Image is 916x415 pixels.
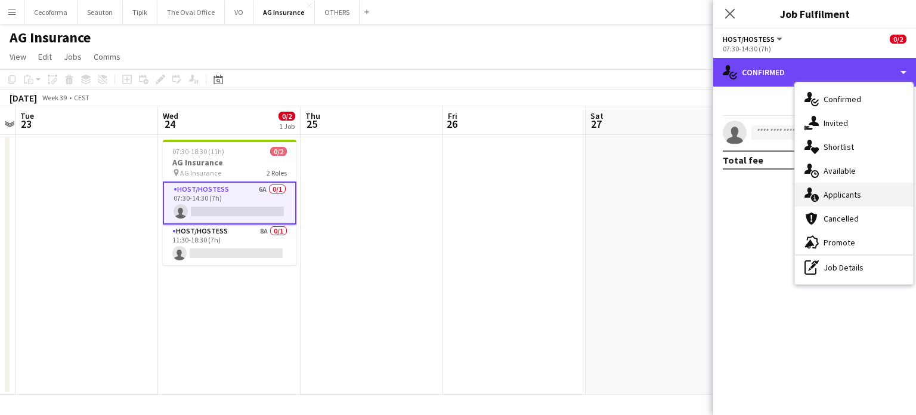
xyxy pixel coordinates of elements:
[795,230,913,254] div: Promote
[10,29,91,47] h1: AG Insurance
[89,49,125,64] a: Comms
[305,110,320,121] span: Thu
[59,49,86,64] a: Jobs
[20,110,34,121] span: Tue
[157,1,225,24] button: The Oval Office
[795,135,913,159] div: Shortlist
[74,93,89,102] div: CEST
[10,51,26,62] span: View
[795,111,913,135] div: Invited
[267,168,287,177] span: 2 Roles
[163,157,296,168] h3: AG Insurance
[723,154,763,166] div: Total fee
[723,35,784,44] button: Host/Hostess
[5,49,31,64] a: View
[163,182,296,225] app-card-role: Host/Hostess6A0/107:30-14:30 (7h)
[78,1,123,24] button: Seauton
[94,51,120,62] span: Comms
[163,225,296,265] app-card-role: Host/Hostess8A0/111:30-18:30 (7h)
[18,117,34,131] span: 23
[795,207,913,230] div: Cancelled
[38,51,52,62] span: Edit
[795,183,913,207] div: Applicants
[723,35,775,44] span: Host/Hostess
[10,92,37,104] div: [DATE]
[315,1,360,24] button: OTHERS
[163,140,296,265] app-job-card: 07:30-18:30 (11h)0/2AG Insurance AG Insurance2 RolesHost/Hostess6A0/107:30-14:30 (7h) Host/Hostes...
[172,147,224,156] span: 07:30-18:30 (11h)
[890,35,906,44] span: 0/2
[279,122,295,131] div: 1 Job
[589,117,604,131] span: 27
[713,6,916,21] h3: Job Fulfilment
[24,1,78,24] button: Cecoforma
[180,168,221,177] span: AG Insurance
[795,159,913,183] div: Available
[253,1,315,24] button: AG Insurance
[278,112,295,121] span: 0/2
[590,110,604,121] span: Sat
[163,110,178,121] span: Wed
[304,117,320,131] span: 25
[448,110,457,121] span: Fri
[795,256,913,279] div: Job Details
[225,1,253,24] button: VO
[123,1,157,24] button: Tipik
[723,44,906,53] div: 07:30-14:30 (7h)
[33,49,57,64] a: Edit
[64,51,82,62] span: Jobs
[161,117,178,131] span: 24
[446,117,457,131] span: 26
[39,93,69,102] span: Week 39
[713,58,916,87] div: Confirmed
[270,147,287,156] span: 0/2
[795,87,913,111] div: Confirmed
